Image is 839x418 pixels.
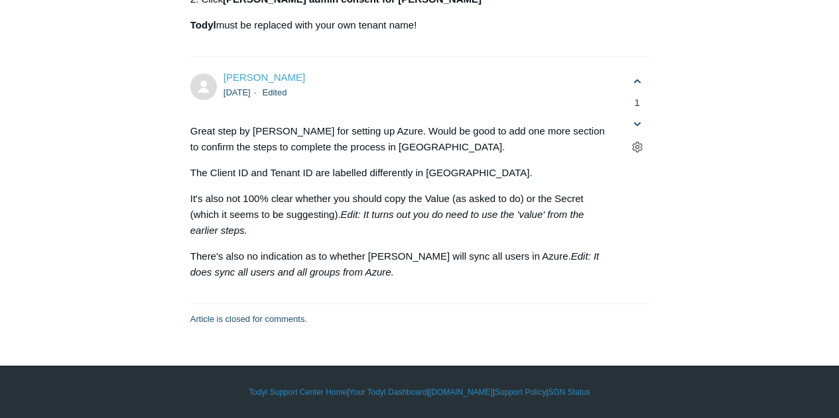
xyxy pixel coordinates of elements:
a: Your Todyl Dashboard [349,386,426,398]
strong: Todyl [190,19,216,30]
time: 08/23/2021, 02:44 [224,87,251,97]
span: Stuart Brown [224,72,305,83]
button: This comment was helpful [625,70,649,93]
button: Comment actions [625,135,649,158]
p: Article is closed for comments. [190,313,307,326]
em: Edit: It does sync all users and all groups from Azure. [190,250,599,278]
p: The Client ID and Tenant ID are labelled differently in [GEOGRAPHIC_DATA]. [190,165,612,181]
p: It's also not 100% clear whether you should copy the Value (as asked to do) or the Secret (which ... [190,191,612,238]
span: 1 [625,95,649,111]
a: SGN Status [549,386,590,398]
li: Edited [263,87,287,97]
a: [DOMAIN_NAME] [429,386,493,398]
p: must be replaced with your own tenant name! [190,17,612,33]
em: Edit: It turns out you do need to use the 'value' from the earlier steps. [190,209,584,236]
div: | | | | [42,386,797,398]
p: Great step by [PERSON_NAME] for setting up Azure. Would be good to add one more section to confir... [190,123,612,155]
a: Support Policy [495,386,546,398]
button: This comment was not helpful [625,112,649,135]
a: Todyl Support Center Home [249,386,347,398]
p: There's also no indication as to whether [PERSON_NAME] will sync all users in Azure. [190,248,612,280]
a: [PERSON_NAME] [224,72,305,83]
